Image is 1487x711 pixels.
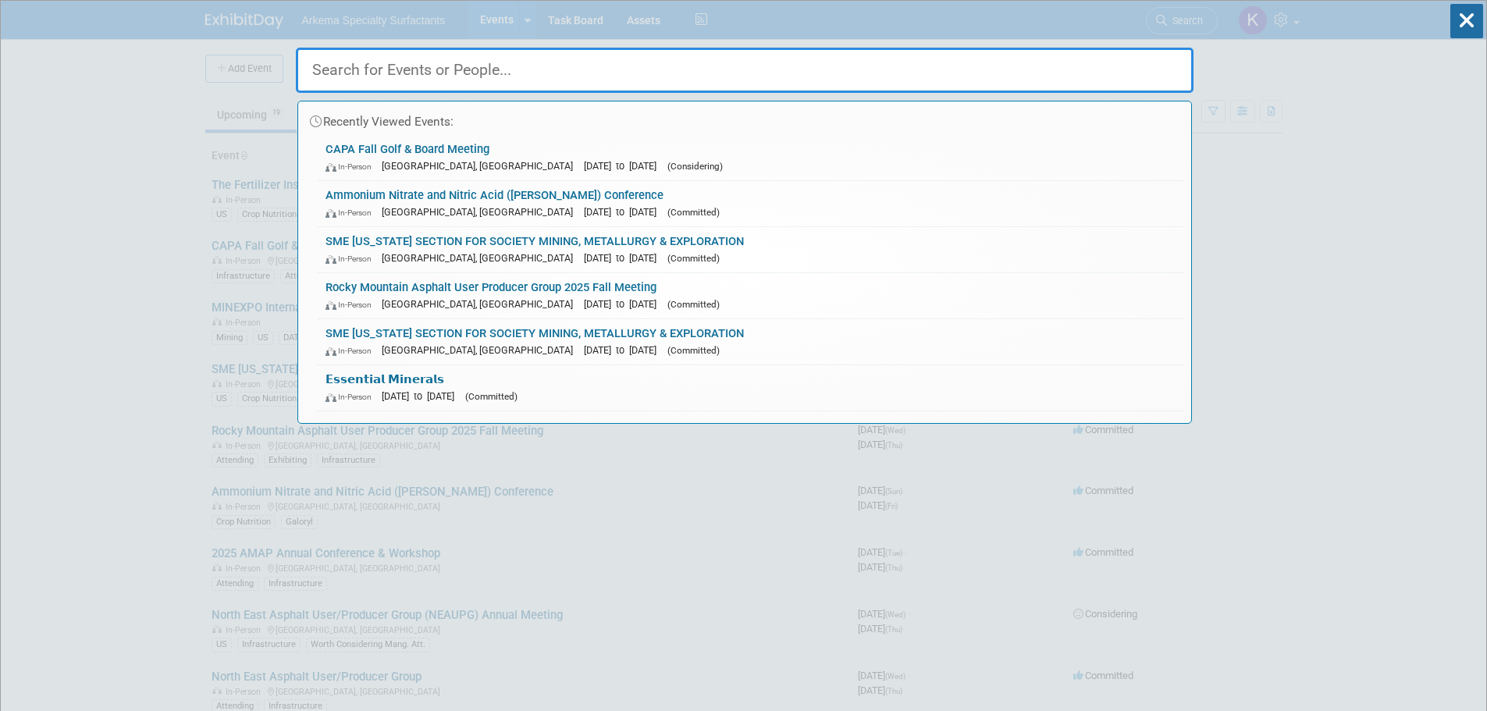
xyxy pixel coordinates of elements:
[667,207,720,218] span: (Committed)
[326,254,379,264] span: In-Person
[667,253,720,264] span: (Committed)
[326,346,379,356] span: In-Person
[318,135,1183,180] a: CAPA Fall Golf & Board Meeting In-Person [GEOGRAPHIC_DATA], [GEOGRAPHIC_DATA] [DATE] to [DATE] (C...
[382,206,581,218] span: [GEOGRAPHIC_DATA], [GEOGRAPHIC_DATA]
[326,300,379,310] span: In-Person
[326,208,379,218] span: In-Person
[667,161,723,172] span: (Considering)
[584,206,664,218] span: [DATE] to [DATE]
[584,160,664,172] span: [DATE] to [DATE]
[465,391,518,402] span: (Committed)
[318,273,1183,318] a: Rocky Mountain Asphalt User Producer Group 2025 Fall Meeting In-Person [GEOGRAPHIC_DATA], [GEOGRA...
[584,252,664,264] span: [DATE] to [DATE]
[584,298,664,310] span: [DATE] to [DATE]
[382,344,581,356] span: [GEOGRAPHIC_DATA], [GEOGRAPHIC_DATA]
[318,319,1183,364] a: SME [US_STATE] SECTION FOR SOCIETY MINING, METALLURGY & EXPLORATION In-Person [GEOGRAPHIC_DATA], ...
[318,227,1183,272] a: SME [US_STATE] SECTION FOR SOCIETY MINING, METALLURGY & EXPLORATION In-Person [GEOGRAPHIC_DATA], ...
[382,160,581,172] span: [GEOGRAPHIC_DATA], [GEOGRAPHIC_DATA]
[318,365,1183,411] a: 𝗘𝘀𝘀𝗲𝗻𝘁𝗶𝗮𝗹 𝗠𝗶𝗻𝗲𝗿𝗮𝗹𝘀 In-Person [DATE] to [DATE] (Committed)
[382,390,462,402] span: [DATE] to [DATE]
[296,48,1194,93] input: Search for Events or People...
[326,162,379,172] span: In-Person
[584,344,664,356] span: [DATE] to [DATE]
[306,101,1183,135] div: Recently Viewed Events:
[382,252,581,264] span: [GEOGRAPHIC_DATA], [GEOGRAPHIC_DATA]
[318,181,1183,226] a: Ammonium Nitrate and Nitric Acid ([PERSON_NAME]) Conference In-Person [GEOGRAPHIC_DATA], [GEOGRAP...
[667,299,720,310] span: (Committed)
[326,392,379,402] span: In-Person
[667,345,720,356] span: (Committed)
[382,298,581,310] span: [GEOGRAPHIC_DATA], [GEOGRAPHIC_DATA]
